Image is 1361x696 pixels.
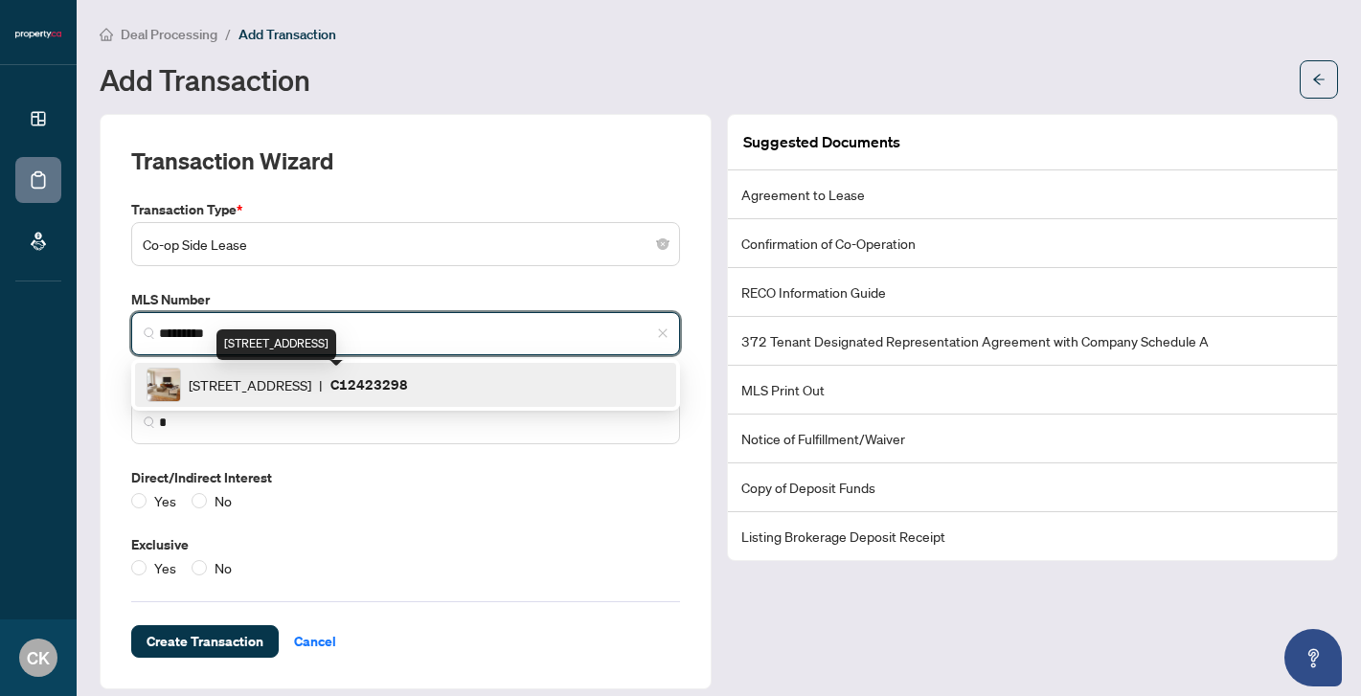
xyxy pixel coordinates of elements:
[207,557,239,578] span: No
[143,226,669,262] span: Co-op Side Lease
[27,644,50,671] span: CK
[728,463,1338,512] li: Copy of Deposit Funds
[131,467,680,488] label: Direct/Indirect Interest
[15,29,61,40] img: logo
[147,369,180,401] img: IMG-C12423298_1.jpg
[225,23,231,45] li: /
[1284,629,1342,686] button: Open asap
[319,374,323,395] span: |
[216,329,336,360] div: [STREET_ADDRESS]
[728,219,1338,268] li: Confirmation of Co-Operation
[131,289,680,310] label: MLS Number
[657,238,669,250] span: close-circle
[294,626,336,657] span: Cancel
[131,146,333,176] h2: Transaction Wizard
[728,415,1338,463] li: Notice of Fulfillment/Waiver
[131,625,279,658] button: Create Transaction
[743,130,900,154] article: Suggested Documents
[147,490,184,511] span: Yes
[330,373,408,395] p: C12423298
[100,64,310,95] h1: Add Transaction
[131,199,680,220] label: Transaction Type
[144,327,155,339] img: search_icon
[121,26,217,43] span: Deal Processing
[657,327,669,339] span: close
[131,534,680,555] label: Exclusive
[147,626,263,657] span: Create Transaction
[100,28,113,41] span: home
[279,625,352,658] button: Cancel
[207,490,239,511] span: No
[728,512,1338,560] li: Listing Brokerage Deposit Receipt
[1312,73,1326,86] span: arrow-left
[728,366,1338,415] li: MLS Print Out
[728,170,1338,219] li: Agreement to Lease
[147,557,184,578] span: Yes
[238,26,336,43] span: Add Transaction
[189,374,311,395] span: [STREET_ADDRESS]
[728,268,1338,317] li: RECO Information Guide
[144,416,155,428] img: search_icon
[728,317,1338,366] li: 372 Tenant Designated Representation Agreement with Company Schedule A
